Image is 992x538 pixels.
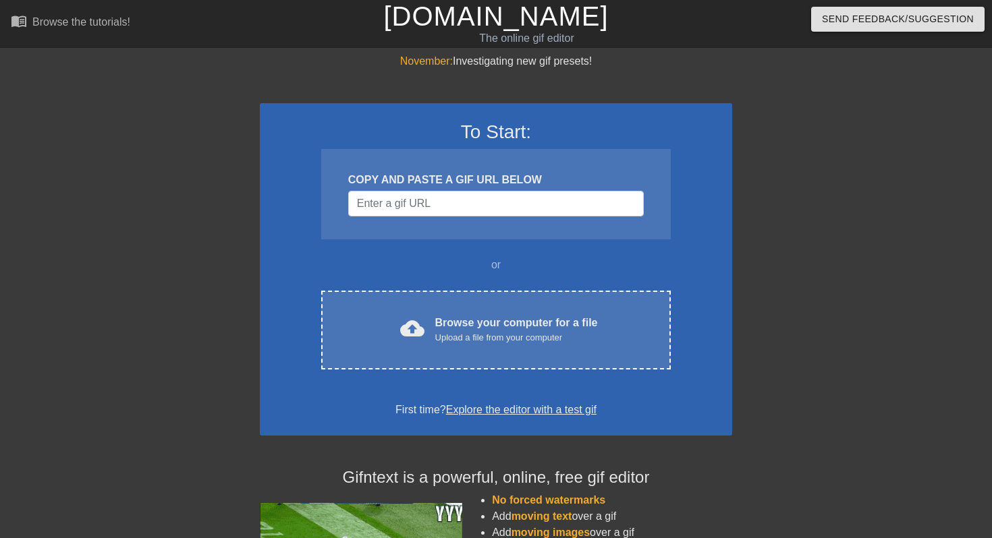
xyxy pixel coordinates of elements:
div: Browse your computer for a file [435,315,598,345]
span: moving images [512,527,590,538]
span: menu_book [11,13,27,29]
div: or [295,257,697,273]
div: Investigating new gif presets! [260,53,732,69]
span: No forced watermarks [492,494,605,506]
span: November: [400,55,453,67]
div: Browse the tutorials! [32,16,130,28]
a: Browse the tutorials! [11,13,130,34]
div: The online gif editor [337,30,716,47]
div: COPY AND PASTE A GIF URL BELOW [348,172,644,188]
a: Explore the editor with a test gif [446,404,597,415]
input: Username [348,191,644,216]
span: moving text [512,510,572,522]
h3: To Start: [277,121,715,144]
button: Send Feedback/Suggestion [811,7,985,32]
h4: Gifntext is a powerful, online, free gif editor [260,468,732,487]
span: Send Feedback/Suggestion [822,11,974,28]
span: cloud_upload [400,316,424,340]
div: First time? [277,402,715,418]
div: Upload a file from your computer [435,331,598,345]
a: [DOMAIN_NAME] [383,1,608,31]
li: Add over a gif [492,508,732,525]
